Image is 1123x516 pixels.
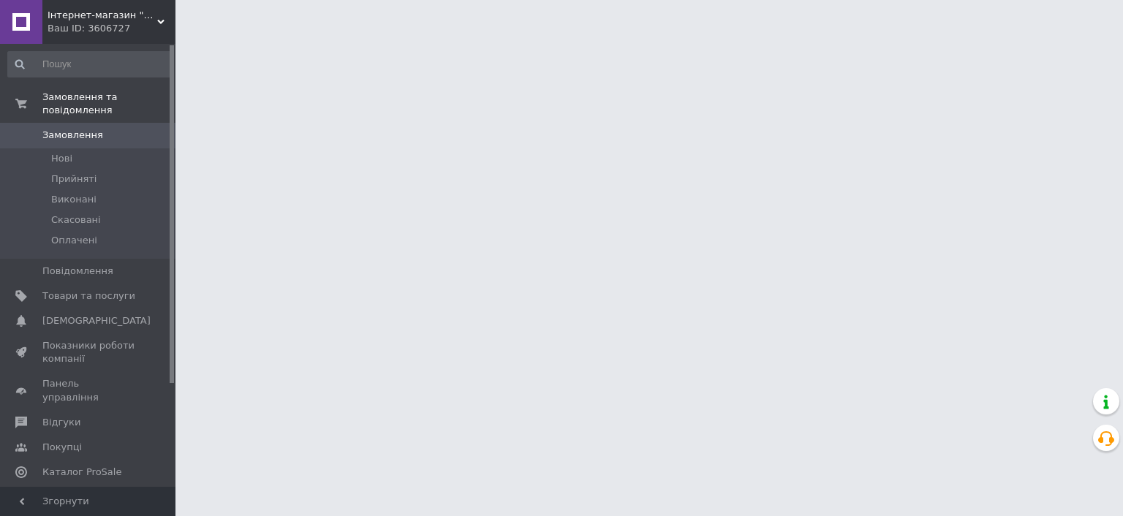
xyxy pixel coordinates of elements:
[42,339,135,365] span: Показники роботи компанії
[51,172,97,186] span: Прийняті
[48,22,175,35] div: Ваш ID: 3606727
[51,234,97,247] span: Оплачені
[42,129,103,142] span: Замовлення
[51,152,72,165] span: Нові
[42,441,82,454] span: Покупці
[42,416,80,429] span: Відгуки
[42,314,151,327] span: [DEMOGRAPHIC_DATA]
[51,193,97,206] span: Виконані
[7,51,173,77] input: Пошук
[48,9,157,22] span: Інтернет-магазин "ЕНЕРГІЯ", м.Дніпро, платник єдиного податку, 2 група Сплата на карту - 2% знижка!
[42,466,121,479] span: Каталог ProSale
[51,213,101,227] span: Скасовані
[42,289,135,303] span: Товари та послуги
[42,265,113,278] span: Повідомлення
[42,91,175,117] span: Замовлення та повідомлення
[42,377,135,403] span: Панель управління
